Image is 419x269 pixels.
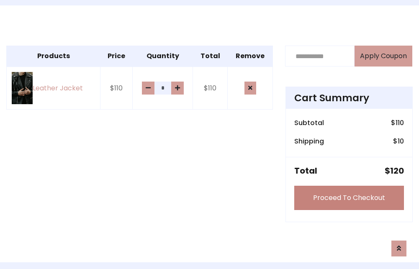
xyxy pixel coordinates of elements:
td: $110 [100,67,133,109]
th: Price [100,46,133,67]
h5: Total [294,166,317,176]
td: $110 [193,67,228,109]
h5: $ [385,166,404,176]
span: 120 [390,165,404,177]
h6: $ [393,137,404,145]
th: Products [7,46,100,67]
a: Proceed To Checkout [294,186,404,210]
th: Total [193,46,228,67]
span: 110 [396,118,404,128]
th: Remove [228,46,273,67]
button: Apply Coupon [355,46,412,67]
h6: Shipping [294,137,324,145]
h6: $ [391,119,404,127]
h6: Subtotal [294,119,324,127]
th: Quantity [133,46,193,67]
span: 10 [398,136,404,146]
h4: Cart Summary [294,92,404,104]
a: Leather Jacket [12,72,95,104]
